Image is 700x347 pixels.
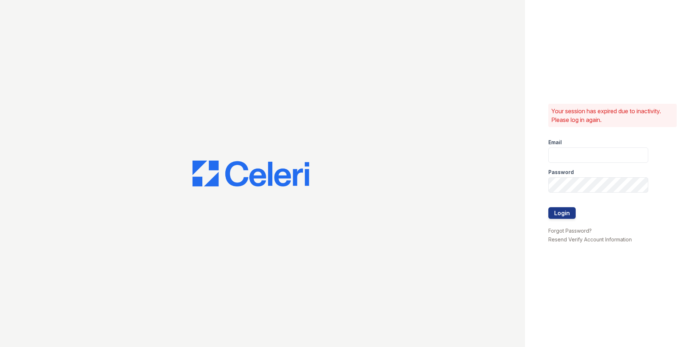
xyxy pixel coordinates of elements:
[548,169,574,176] label: Password
[548,228,592,234] a: Forgot Password?
[548,139,562,146] label: Email
[548,236,632,242] a: Resend Verify Account Information
[548,207,576,219] button: Login
[551,107,674,124] p: Your session has expired due to inactivity. Please log in again.
[192,161,309,187] img: CE_Logo_Blue-a8612792a0a2168367f1c8372b55b34899dd931a85d93a1a3d3e32e68fde9ad4.png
